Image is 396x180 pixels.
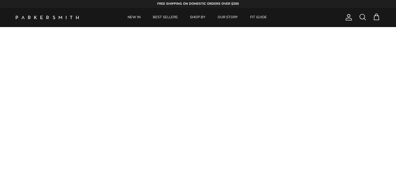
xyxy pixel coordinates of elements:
[94,8,301,27] div: Primary
[212,8,244,27] a: OUR STORY
[147,8,183,27] a: BEST SELLERS
[342,14,353,21] a: Account
[244,8,273,27] a: FIT GUIDE
[184,8,211,27] a: SHOP BY
[157,2,239,6] strong: FREE SHIPPING ON DOMESTIC ORDERS OVER $200
[16,16,79,19] a: Parker Smith
[122,8,146,27] a: NEW IN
